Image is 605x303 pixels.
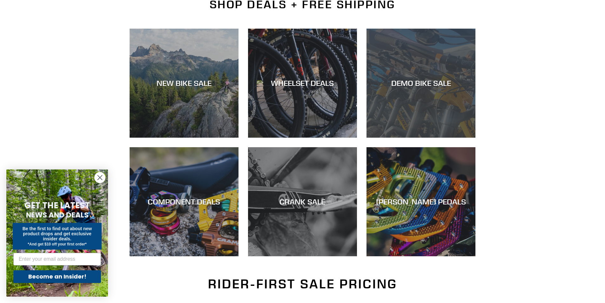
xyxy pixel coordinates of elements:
[248,197,357,206] div: CRANK SALE
[24,200,90,211] span: GET THE LATEST
[130,147,239,256] a: COMPONENT DEALS
[23,226,92,241] span: Be the first to find out about new product drops and get exclusive insider deals.
[94,172,105,183] button: Close dialog
[366,79,475,88] div: DEMO BIKE SALE
[248,147,357,256] a: CRANK SALE
[366,147,475,256] a: [PERSON_NAME] PEDALS
[13,270,101,283] button: Become an Insider!
[130,276,476,292] h2: RIDER-FIRST SALE PRICING
[366,29,475,138] a: DEMO BIKE SALE
[130,79,239,88] div: NEW BIKE SALE
[26,210,89,220] span: NEWS AND DEALS
[130,197,239,206] div: COMPONENT DEALS
[13,253,101,265] input: Enter your email address
[130,29,239,138] a: NEW BIKE SALE
[248,79,357,88] div: WHEELSET DEALS
[248,29,357,138] a: WHEELSET DEALS
[366,197,475,206] div: [PERSON_NAME] PEDALS
[28,242,86,246] span: *And get $10 off your first order*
